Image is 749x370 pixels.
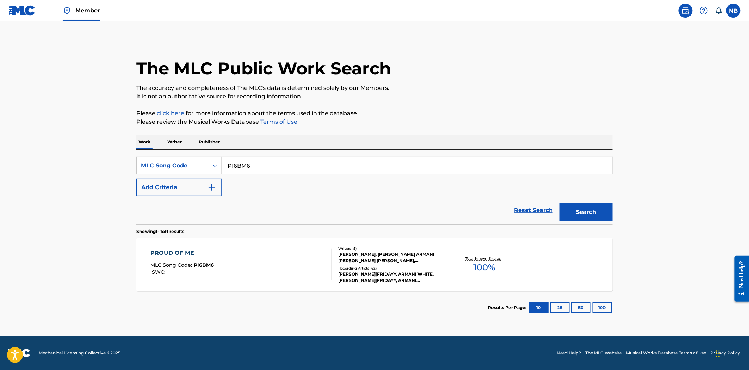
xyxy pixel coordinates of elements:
a: Musical Works Database Terms of Use [626,350,706,356]
button: Add Criteria [136,179,222,196]
div: Drag [716,343,720,364]
div: User Menu [726,4,741,18]
div: Help [697,4,711,18]
div: [PERSON_NAME], [PERSON_NAME] ARMANI [PERSON_NAME] [PERSON_NAME], [PERSON_NAME], [PERSON_NAME] [338,251,445,264]
img: MLC Logo [8,5,36,16]
p: Total Known Shares: [465,256,503,261]
p: Writer [165,135,184,149]
img: search [681,6,690,15]
span: PI6BM6 [194,262,214,268]
p: Please review the Musical Works Database [136,118,613,126]
form: Search Form [136,157,613,224]
span: Mechanical Licensing Collective © 2025 [39,350,120,356]
h1: The MLC Public Work Search [136,58,391,79]
span: 100 % [473,261,495,274]
button: 50 [571,302,591,313]
span: MLC Song Code : [151,262,194,268]
div: PROUD OF ME [151,249,214,257]
img: logo [8,349,30,357]
img: help [700,6,708,15]
a: Need Help? [557,350,581,356]
a: Reset Search [510,203,556,218]
iframe: Resource Center [729,251,749,307]
a: Privacy Policy [711,350,741,356]
button: 100 [593,302,612,313]
a: click here [157,110,184,117]
p: The accuracy and completeness of The MLC's data is determined solely by our Members. [136,84,613,92]
a: PROUD OF MEMLC Song Code:PI6BM6ISWC:Writers (5)[PERSON_NAME], [PERSON_NAME] ARMANI [PERSON_NAME] ... [136,238,613,291]
img: Top Rightsholder [63,6,71,15]
a: The MLC Website [586,350,622,356]
div: MLC Song Code [141,161,204,170]
p: Please for more information about the terms used in the database. [136,109,613,118]
div: Notifications [715,7,722,14]
div: Recording Artists ( 62 ) [338,266,445,271]
a: Terms of Use [259,118,297,125]
p: Showing 1 - 1 of 1 results [136,228,184,235]
p: Work [136,135,153,149]
button: 25 [550,302,570,313]
span: Member [75,6,100,14]
p: It is not an authoritative source for recording information. [136,92,613,101]
p: Publisher [197,135,222,149]
div: Writers ( 5 ) [338,246,445,251]
button: 10 [529,302,549,313]
span: ISWC : [151,269,167,275]
a: Public Search [679,4,693,18]
iframe: Chat Widget [714,336,749,370]
div: [PERSON_NAME]|FRIDAYY, ARMANI WHITE, [PERSON_NAME]|FRIDAYY, ARMANI WHITE,FRIDAYY, [PERSON_NAME]|F... [338,271,445,284]
button: Search [560,203,613,221]
p: Results Per Page: [488,304,528,311]
img: 9d2ae6d4665cec9f34b9.svg [208,183,216,192]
